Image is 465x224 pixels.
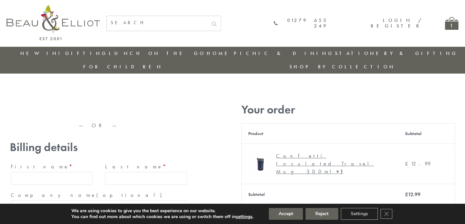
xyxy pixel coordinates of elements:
[107,16,208,29] input: SEARCH
[399,123,455,144] th: Subtotal
[269,208,303,220] button: Accept
[10,123,188,129] p: — OR —
[405,160,411,167] span: £
[71,208,253,214] p: We are using cookies to give you the best experience on our website.
[445,17,458,30] a: 1
[65,50,108,57] a: Gifting
[241,103,455,116] h3: Your order
[371,17,422,29] a: Login / Register
[11,162,93,172] label: First name
[248,150,273,175] img: Confetti Insulated Travel Mug 350ml
[10,141,188,154] h3: Billing details
[207,50,233,57] a: Home
[96,192,166,198] span: (optional)
[274,18,328,29] a: 01279 653 249
[276,152,387,176] div: Confetti Insulated Travel Mug 300ml
[341,208,378,220] button: Settings
[11,190,187,200] label: Company name
[234,50,334,57] a: Picnic & Dining
[381,209,392,219] button: Close GDPR Cookie Banner
[335,50,458,57] a: Stationery & Gifting
[236,214,252,220] button: settings
[109,50,206,57] a: Lunch On The Go
[289,63,395,70] a: Shop by collection
[7,5,100,40] img: logo
[248,150,392,177] a: Confetti Insulated Travel Mug 350ml Confetti Insulated Travel Mug 300ml× 1
[9,100,189,116] iframe: Secure express checkout frame
[405,191,408,198] span: £
[405,191,420,198] bdi: 12.99
[105,162,187,172] label: Last name
[336,168,343,175] strong: × 1
[20,50,64,57] a: New in!
[83,63,163,70] a: For Children
[242,123,399,144] th: Product
[306,208,338,220] button: Reject
[405,160,431,167] bdi: 12.99
[71,214,253,220] p: You can find out more about which cookies we are using or switch them off in .
[242,184,399,205] th: Subtotal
